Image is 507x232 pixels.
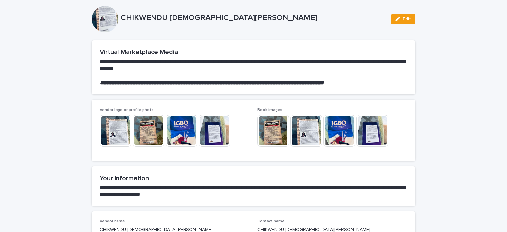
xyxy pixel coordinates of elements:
[100,48,407,56] h2: Virtual Marketplace Media
[257,108,282,112] span: Book images
[100,174,407,182] h2: Your information
[391,14,415,24] button: Edit
[100,108,154,112] span: Vendor logo or profile photo
[257,219,285,223] span: Contact name
[121,13,386,23] p: CHIKWENDU [DEMOGRAPHIC_DATA][PERSON_NAME]
[100,219,125,223] span: Vendor name
[403,17,411,21] span: Edit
